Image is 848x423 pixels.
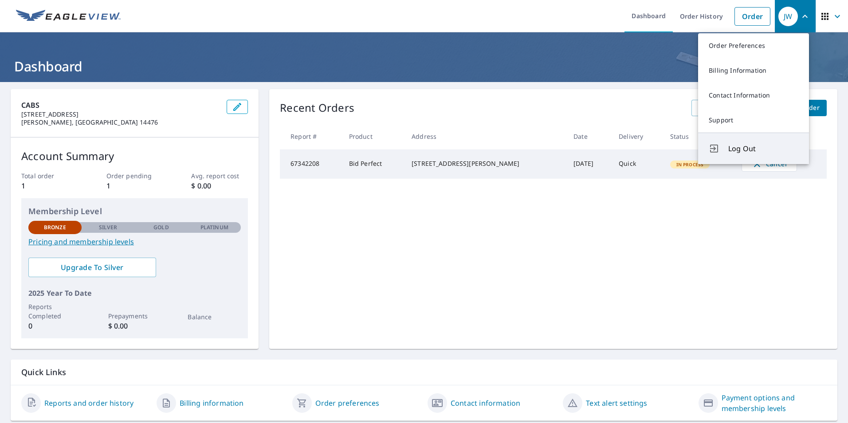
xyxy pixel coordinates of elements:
td: [DATE] [566,149,612,179]
h1: Dashboard [11,57,837,75]
a: Contact Information [698,83,809,108]
p: $ 0.00 [191,180,248,191]
a: Reports and order history [44,398,133,408]
th: Delivery [612,123,663,149]
a: Billing information [180,398,243,408]
p: Account Summary [21,148,248,164]
p: [PERSON_NAME], [GEOGRAPHIC_DATA] 14476 [21,118,220,126]
p: Reports Completed [28,302,82,321]
p: Membership Level [28,205,241,217]
p: Platinum [200,223,228,231]
img: EV Logo [16,10,121,23]
span: In Process [671,161,709,168]
div: [STREET_ADDRESS][PERSON_NAME] [412,159,559,168]
p: $ 0.00 [108,321,161,331]
p: [STREET_ADDRESS] [21,110,220,118]
th: Status [663,123,734,149]
a: Contact information [451,398,520,408]
p: Prepayments [108,311,161,321]
a: Payment options and membership levels [722,392,827,414]
p: Silver [99,223,118,231]
p: Total order [21,171,78,180]
p: Bronze [44,223,66,231]
a: Upgrade To Silver [28,258,156,277]
p: 0 [28,321,82,331]
a: View All Orders [691,100,754,116]
td: Quick [612,149,663,179]
a: Pricing and membership levels [28,236,241,247]
p: Gold [153,223,169,231]
p: Order pending [106,171,163,180]
th: Address [404,123,566,149]
span: Log Out [728,143,798,154]
p: 2025 Year To Date [28,288,241,298]
a: Support [698,108,809,133]
th: Product [342,123,404,149]
div: JW [778,7,798,26]
a: Billing Information [698,58,809,83]
p: Balance [188,312,241,321]
button: Log Out [698,133,809,164]
p: Quick Links [21,367,827,378]
td: 67342208 [280,149,342,179]
a: Order [734,7,770,26]
th: Report # [280,123,342,149]
th: Date [566,123,612,149]
p: Recent Orders [280,100,354,116]
a: Text alert settings [586,398,647,408]
td: Bid Perfect [342,149,404,179]
a: Order Preferences [698,33,809,58]
span: Upgrade To Silver [35,262,149,272]
p: 1 [21,180,78,191]
p: Avg. report cost [191,171,248,180]
p: 1 [106,180,163,191]
a: Order preferences [315,398,380,408]
p: CABS [21,100,220,110]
